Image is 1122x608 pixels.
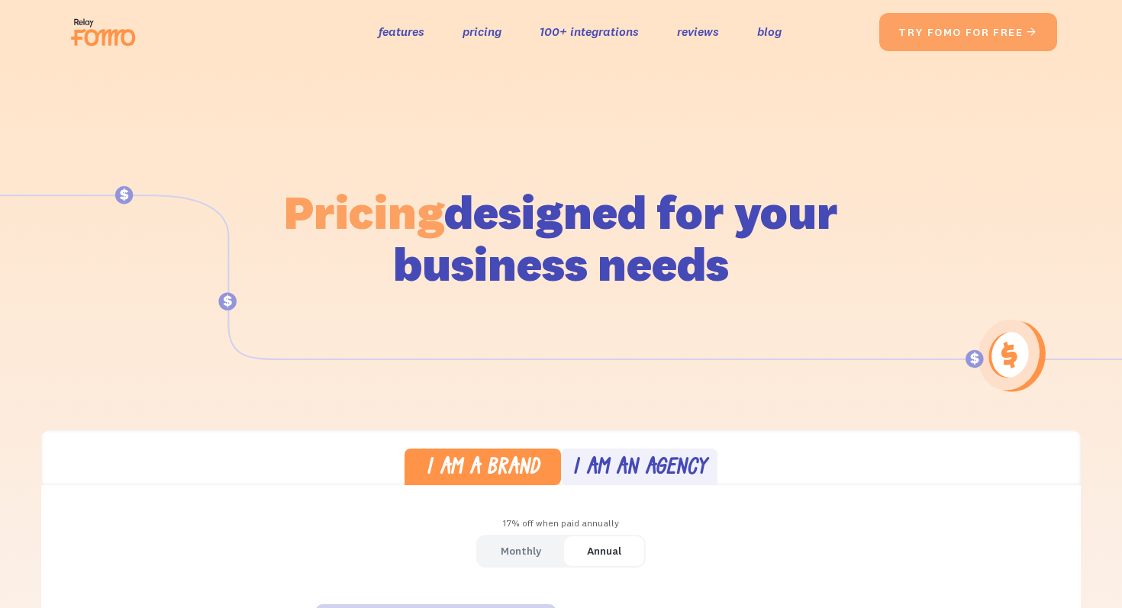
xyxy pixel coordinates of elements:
[879,13,1057,51] a: try fomo for free
[463,21,501,43] a: pricing
[501,540,541,562] div: Monthly
[426,458,540,480] div: I am a brand
[677,21,719,43] a: reviews
[284,182,444,241] span: Pricing
[540,21,639,43] a: 100+ integrations
[572,458,707,480] div: I am an agency
[283,186,839,290] h1: designed for your business needs
[41,513,1081,535] div: 17% off when paid annually
[587,540,621,562] div: Annual
[1026,25,1038,39] span: 
[757,21,782,43] a: blog
[379,21,424,43] a: features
